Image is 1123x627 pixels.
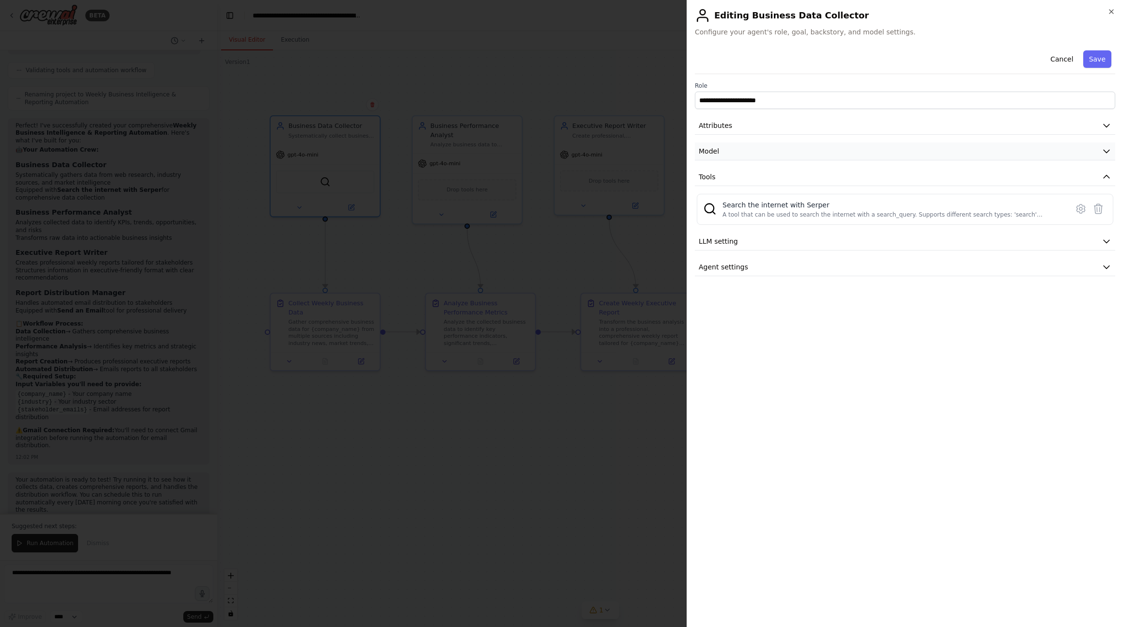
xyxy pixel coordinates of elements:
[699,236,738,246] span: LLM setting
[695,258,1115,276] button: Agent settings
[703,202,717,216] img: SerperDevTool
[699,172,716,182] span: Tools
[699,121,732,130] span: Attributes
[699,262,748,272] span: Agent settings
[1072,200,1090,218] button: Configure tool
[695,117,1115,135] button: Attributes
[695,168,1115,186] button: Tools
[695,142,1115,160] button: Model
[695,82,1115,90] label: Role
[1044,50,1079,68] button: Cancel
[695,8,1115,23] h2: Editing Business Data Collector
[722,200,1062,210] div: Search the internet with Serper
[695,233,1115,251] button: LLM setting
[722,211,1062,219] div: A tool that can be used to search the internet with a search_query. Supports different search typ...
[699,146,719,156] span: Model
[1083,50,1111,68] button: Save
[1090,200,1107,218] button: Delete tool
[695,27,1115,37] span: Configure your agent's role, goal, backstory, and model settings.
